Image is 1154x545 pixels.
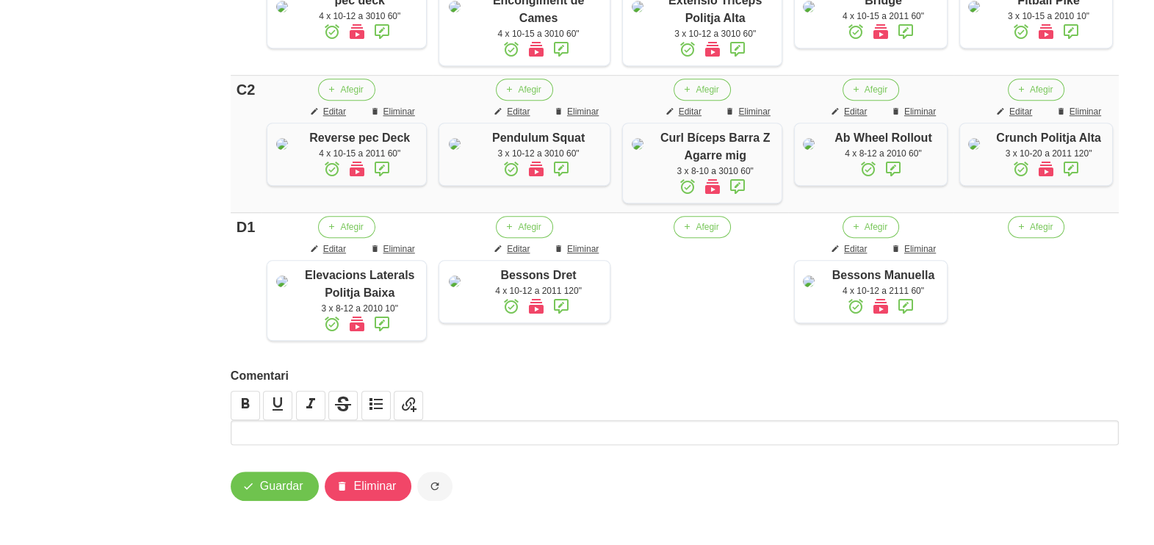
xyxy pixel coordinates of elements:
button: Eliminar [545,238,610,260]
span: Guardar [260,477,303,495]
button: Afegir [496,216,552,238]
button: Editar [822,101,879,123]
button: Editar [657,101,713,123]
span: Afegir [865,83,887,96]
img: 8ea60705-12ae-42e8-83e1-4ba62b1261d5%2Factivities%2F54771-crunch-politja-alta-jpg.jpg [968,138,980,150]
span: Eliminar [354,477,397,495]
span: Editar [323,242,346,256]
span: Editar [844,242,867,256]
button: Eliminar [361,101,426,123]
span: Afegir [696,220,718,234]
img: 8ea60705-12ae-42e8-83e1-4ba62b1261d5%2Factivities%2F30268-bridge-jpg.jpg [803,1,815,12]
span: Pendulum Squat [492,131,585,144]
img: 8ea60705-12ae-42e8-83e1-4ba62b1261d5%2Factivities%2F40781-encongiment-de-cames-jpg.jpg [449,1,461,12]
span: Eliminar [904,105,936,118]
div: C2 [237,79,256,101]
span: Eliminar [567,242,599,256]
button: Afegir [318,216,375,238]
span: Afegir [340,83,363,96]
button: Afegir [674,216,730,238]
span: Afegir [518,220,541,234]
img: 8ea60705-12ae-42e8-83e1-4ba62b1261d5%2Factivities%2F16309-bessons-manuella-jpg.jpg [803,275,815,287]
div: 4 x 10-15 a 3010 60" [475,27,602,40]
button: Editar [822,238,879,260]
span: Elevacions Laterals Politja Baixa [305,269,414,299]
span: Editar [507,242,530,256]
button: Afegir [674,79,730,101]
button: Eliminar [1047,101,1113,123]
div: 4 x 10-12 a 2011 120" [475,284,602,297]
button: Editar [301,238,358,260]
span: Editar [844,105,867,118]
span: Bessons Dret [500,269,576,281]
span: Afegir [518,83,541,96]
span: Editar [679,105,702,118]
img: 8ea60705-12ae-42e8-83e1-4ba62b1261d5%2Factivities%2F3643-pec-deck-invers-jpg.jpg [276,138,288,150]
span: Reverse pec Deck [309,131,410,144]
span: Bessons Manuella [832,269,935,281]
button: Eliminar [325,472,412,501]
button: Eliminar [882,101,948,123]
span: Ab Wheel Rollout [834,131,931,144]
span: Editar [507,105,530,118]
div: 4 x 10-12 a 3010 60" [301,10,419,23]
img: 8ea60705-12ae-42e8-83e1-4ba62b1261d5%2Factivities%2F13193-curl-barra-z-supinat-jpg.jpg [632,138,643,150]
span: Eliminar [1070,105,1101,118]
span: Afegir [1030,83,1053,96]
div: 3 x 8-12 a 2010 10" [301,302,419,315]
img: 8ea60705-12ae-42e8-83e1-4ba62b1261d5%2Factivities%2F43518-bessons-dret-jpg.jpg [449,275,461,287]
button: Editar [485,101,541,123]
div: D1 [237,216,256,238]
button: Afegir [1008,216,1064,238]
button: Afegir [843,79,899,101]
span: Eliminar [383,105,414,118]
span: Eliminar [567,105,599,118]
span: Eliminar [904,242,936,256]
div: 4 x 10-15 a 2011 60" [827,10,940,23]
div: 4 x 10-15 a 2011 60" [301,147,419,160]
div: 3 x 10-15 a 2010 10" [992,10,1105,23]
button: Guardar [231,472,319,501]
div: 3 x 10-20 a 2011 120" [992,147,1105,160]
span: Eliminar [738,105,770,118]
div: 4 x 10-12 a 2111 60" [827,284,940,297]
span: Afegir [1030,220,1053,234]
button: Afegir [843,216,899,238]
button: Editar [301,101,358,123]
div: 4 x 8-12 a 2010 60" [827,147,940,160]
button: Eliminar [545,101,610,123]
button: Afegir [318,79,375,101]
div: 3 x 10-12 a 3010 60" [475,147,602,160]
button: Afegir [1008,79,1064,101]
span: Afegir [865,220,887,234]
span: Curl Bíceps Barra Z Agarre mig [660,131,770,162]
button: Eliminar [716,101,782,123]
img: 8ea60705-12ae-42e8-83e1-4ba62b1261d5%2Factivities%2F26983-ab-wheel-rollout-1024x886-jpg.jpg [803,138,815,150]
span: Eliminar [383,242,414,256]
span: Afegir [696,83,718,96]
button: Editar [987,101,1044,123]
div: 3 x 10-12 a 3010 60" [656,27,773,40]
div: 3 x 8-10 a 3010 60" [656,165,773,178]
span: Afegir [340,220,363,234]
img: 8ea60705-12ae-42e8-83e1-4ba62b1261d5%2Factivities%2F89203-extensio-triceps-politja-alta-jpg.jpg [632,1,643,12]
span: Editar [323,105,346,118]
img: 8ea60705-12ae-42e8-83e1-4ba62b1261d5%2Factivities%2F19983-fitball-pike-jpg.jpg [968,1,980,12]
img: 8ea60705-12ae-42e8-83e1-4ba62b1261d5%2Factivities%2F79468-elevacions-laterals-politja-baixa-jpg.jpg [276,275,288,287]
img: 8ea60705-12ae-42e8-83e1-4ba62b1261d5%2Factivities%2F15957-pendulum-squat-jpg.jpg [449,138,461,150]
span: Editar [1009,105,1032,118]
button: Eliminar [361,238,426,260]
button: Editar [485,238,541,260]
label: Comentari [231,367,1119,385]
button: Eliminar [882,238,948,260]
img: 8ea60705-12ae-42e8-83e1-4ba62b1261d5%2Factivities%2Fpec%20deck.jpg [276,1,288,12]
button: Afegir [496,79,552,101]
span: Crunch Politja Alta [996,131,1101,144]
